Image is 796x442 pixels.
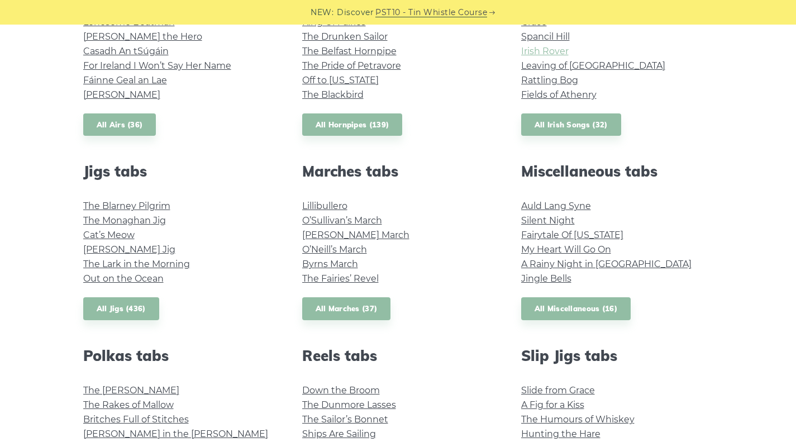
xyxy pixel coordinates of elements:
[302,244,367,255] a: O’Neill’s March
[521,60,665,71] a: Leaving of [GEOGRAPHIC_DATA]
[302,31,388,42] a: The Drunken Sailor
[83,297,159,320] a: All Jigs (436)
[337,6,374,19] span: Discover
[375,6,487,19] a: PST10 - Tin Whistle Course
[302,89,364,100] a: The Blackbird
[83,259,190,269] a: The Lark in the Morning
[521,385,595,396] a: Slide from Grace
[521,429,600,439] a: Hunting the Hare
[521,17,547,27] a: Grace
[83,163,275,180] h2: Jigs tabs
[83,273,164,284] a: Out on the Ocean
[83,201,170,211] a: The Blarney Pilgrim
[302,215,382,226] a: O’Sullivan’s March
[302,113,403,136] a: All Hornpipes (139)
[521,259,692,269] a: A Rainy Night in [GEOGRAPHIC_DATA]
[311,6,333,19] span: NEW:
[83,347,275,364] h2: Polkas tabs
[521,215,575,226] a: Silent Night
[302,259,358,269] a: Byrns March
[83,60,231,71] a: For Ireland I Won’t Say Her Name
[83,230,135,240] a: Cat’s Meow
[83,31,202,42] a: [PERSON_NAME] the Hero
[83,215,166,226] a: The Monaghan Jig
[521,75,578,85] a: Rattling Bog
[521,201,591,211] a: Auld Lang Syne
[302,385,380,396] a: Down the Broom
[521,163,713,180] h2: Miscellaneous tabs
[83,75,167,85] a: Fáinne Geal an Lae
[302,201,347,211] a: Lillibullero
[302,400,396,410] a: The Dunmore Lasses
[521,230,623,240] a: Fairytale Of [US_STATE]
[302,414,388,425] a: The Sailor’s Bonnet
[302,163,494,180] h2: Marches tabs
[83,400,174,410] a: The Rakes of Mallow
[83,17,175,27] a: Lonesome Boatman
[302,297,391,320] a: All Marches (37)
[302,273,379,284] a: The Fairies’ Revel
[521,400,584,410] a: A Fig for a Kiss
[83,414,189,425] a: Britches Full of Stitches
[83,429,268,439] a: [PERSON_NAME] in the [PERSON_NAME]
[302,75,379,85] a: Off to [US_STATE]
[521,273,571,284] a: Jingle Bells
[83,89,160,100] a: [PERSON_NAME]
[521,347,713,364] h2: Slip Jigs tabs
[521,46,569,56] a: Irish Rover
[302,429,376,439] a: Ships Are Sailing
[521,414,635,425] a: The Humours of Whiskey
[302,60,401,71] a: The Pride of Petravore
[521,89,597,100] a: Fields of Athenry
[302,17,366,27] a: King Of Fairies
[521,113,621,136] a: All Irish Songs (32)
[83,46,169,56] a: Casadh An tSúgáin
[83,244,175,255] a: [PERSON_NAME] Jig
[521,244,611,255] a: My Heart Will Go On
[521,297,631,320] a: All Miscellaneous (16)
[302,347,494,364] h2: Reels tabs
[302,46,397,56] a: The Belfast Hornpipe
[83,113,156,136] a: All Airs (36)
[83,385,179,396] a: The [PERSON_NAME]
[521,31,570,42] a: Spancil Hill
[302,230,409,240] a: [PERSON_NAME] March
